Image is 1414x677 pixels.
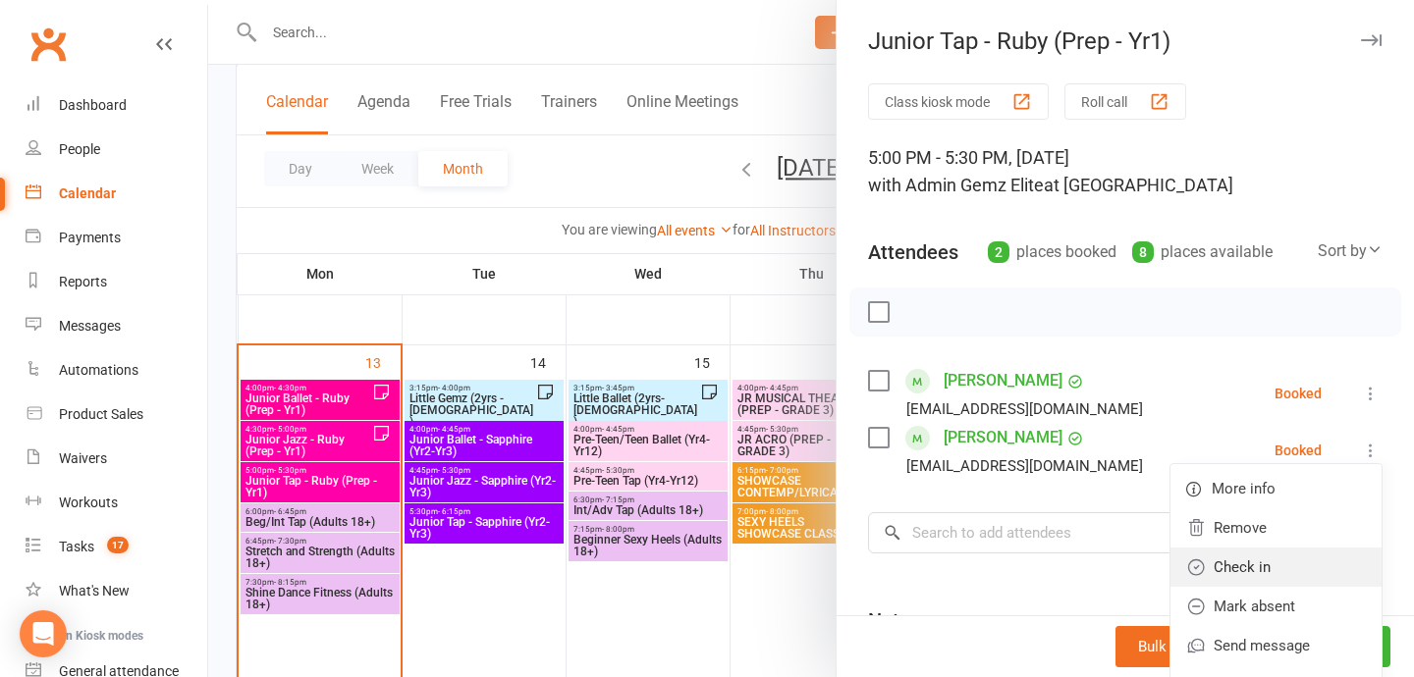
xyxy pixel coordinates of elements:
div: Junior Tap - Ruby (Prep - Yr1) [837,27,1414,55]
button: Roll call [1064,83,1186,120]
a: Mark absent [1170,587,1382,626]
a: Tasks 17 [26,525,207,569]
div: Dashboard [59,97,127,113]
div: [EMAIL_ADDRESS][DOMAIN_NAME] [906,453,1143,479]
div: Tasks [59,539,94,554]
div: 5:00 PM - 5:30 PM, [DATE] [868,144,1383,199]
div: 2 [988,241,1009,263]
a: Calendar [26,172,207,216]
div: Waivers [59,450,107,466]
div: Workouts [59,495,118,510]
div: 8 [1132,241,1154,263]
button: Class kiosk mode [868,83,1049,120]
a: [PERSON_NAME] [944,422,1062,453]
div: [EMAIL_ADDRESS][DOMAIN_NAME] [906,396,1143,422]
div: Messages [59,318,121,334]
div: Attendees [868,238,958,266]
div: Booked [1275,387,1322,400]
div: places booked [988,238,1116,266]
button: Bulk add attendees [1115,626,1285,667]
div: Notes [868,606,920,634]
a: Reports [26,260,207,304]
a: Dashboard [26,83,207,128]
a: Automations [26,348,207,392]
a: Product Sales [26,392,207,437]
div: Reports [59,274,107,289]
div: People [59,141,100,157]
a: People [26,128,207,172]
a: Workouts [26,481,207,525]
div: Payments [59,230,121,245]
span: 17 [107,537,129,553]
div: Open Intercom Messenger [20,610,67,657]
a: What's New [26,569,207,613]
a: Remove [1170,508,1382,547]
a: Clubworx [24,20,73,69]
a: Check in [1170,547,1382,587]
input: Search to add attendees [868,512,1383,553]
a: Payments [26,216,207,260]
a: More info [1170,469,1382,508]
div: Product Sales [59,406,143,422]
div: Calendar [59,185,116,201]
a: [PERSON_NAME] [944,365,1062,396]
div: Booked [1275,443,1322,457]
span: More info [1212,477,1276,500]
div: Sort by [1318,238,1383,264]
div: Automations [59,362,138,378]
div: What's New [59,583,130,599]
a: Messages [26,304,207,348]
div: places available [1132,238,1273,266]
span: at [GEOGRAPHIC_DATA] [1044,175,1233,195]
a: Waivers [26,437,207,481]
a: Send message [1170,626,1382,665]
span: with Admin Gemz Elite [868,175,1044,195]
